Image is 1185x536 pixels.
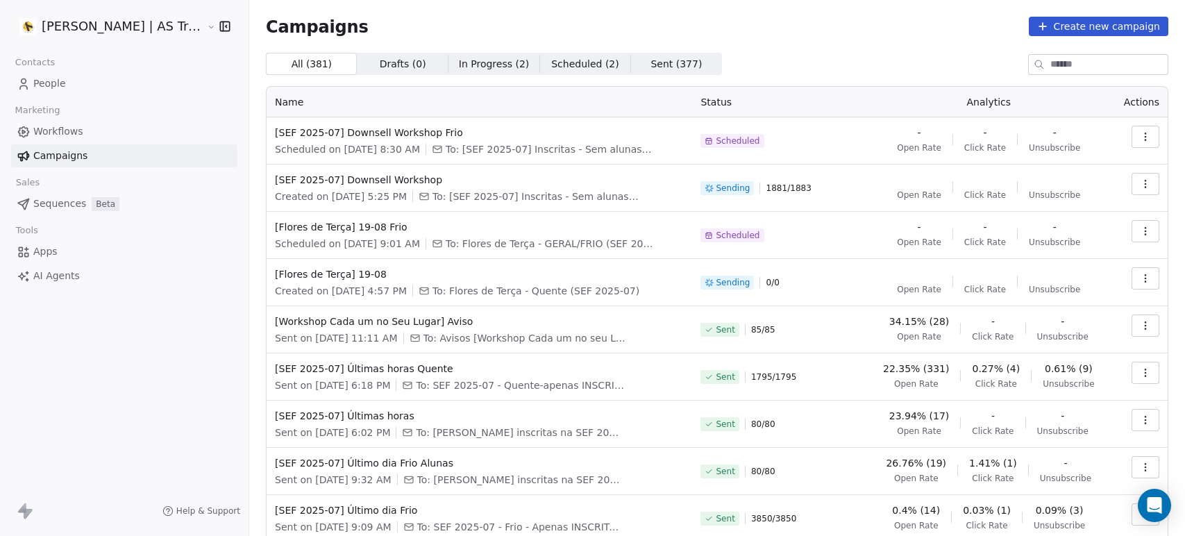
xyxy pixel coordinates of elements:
[894,473,939,484] span: Open Rate
[972,331,1014,342] span: Click Rate
[417,520,625,534] span: To: SEF 2025-07 - Frio - Apenas INSCRITAS SEM ALUNAS
[1061,409,1064,423] span: -
[11,144,237,167] a: Campaigns
[275,503,684,517] span: [SEF 2025-07] Último dia Frio
[991,409,995,423] span: -
[917,126,921,140] span: -
[886,456,946,470] span: 26.76% (19)
[33,269,80,283] span: AI Agents
[551,57,619,72] span: Scheduled ( 2 )
[716,135,759,146] span: Scheduled
[964,190,1006,201] span: Click Rate
[17,15,197,38] button: [PERSON_NAME] | AS Treinamentos
[1061,315,1064,328] span: -
[266,17,369,36] span: Campaigns
[33,196,86,211] span: Sequences
[716,466,734,477] span: Sent
[889,409,950,423] span: 23.94% (17)
[1037,331,1089,342] span: Unsubscribe
[416,426,624,439] span: To: Alunas inscritas na SEF 2025-07
[33,124,83,139] span: Workflows
[275,173,684,187] span: [SEF 2025-07] Downsell Workshop
[751,466,775,477] span: 80 / 80
[897,284,941,295] span: Open Rate
[275,378,390,392] span: Sent on [DATE] 6:18 PM
[964,142,1006,153] span: Click Rate
[1064,456,1067,470] span: -
[889,315,950,328] span: 34.15% (28)
[423,331,632,345] span: To: Avisos [Workshop Cada um no seu Lugar] INSCRITAS
[275,520,392,534] span: Sent on [DATE] 9:09 AM
[11,240,237,263] a: Apps
[275,237,420,251] span: Scheduled on [DATE] 9:01 AM
[33,149,87,163] span: Campaigns
[275,142,420,156] span: Scheduled on [DATE] 8:30 AM
[897,237,941,248] span: Open Rate
[380,57,426,72] span: Drafts ( 0 )
[964,284,1006,295] span: Click Rate
[275,190,407,203] span: Created on [DATE] 5:25 PM
[33,76,66,91] span: People
[459,57,530,72] span: In Progress ( 2 )
[275,220,684,234] span: [Flores de Terça] 19-08 Frio
[1053,126,1057,140] span: -
[650,57,702,72] span: Sent ( 377 )
[716,183,750,194] span: Sending
[11,265,237,287] a: AI Agents
[892,503,940,517] span: 0.4% (14)
[275,126,684,140] span: [SEF 2025-07] Downsell Workshop Frio
[972,426,1014,437] span: Click Rate
[751,513,796,524] span: 3850 / 3850
[275,331,397,345] span: Sent on [DATE] 11:11 AM
[9,52,61,73] span: Contacts
[275,362,684,376] span: [SEF 2025-07] Últimas horas Quente
[42,17,203,35] span: [PERSON_NAME] | AS Treinamentos
[964,237,1006,248] span: Click Rate
[716,513,734,524] span: Sent
[969,456,1017,470] span: 1.41% (1)
[1045,362,1093,376] span: 0.61% (9)
[10,172,46,193] span: Sales
[917,220,921,234] span: -
[766,183,811,194] span: 1881 / 1883
[11,192,237,215] a: SequencesBeta
[1036,503,1084,517] span: 0.09% (3)
[446,142,654,156] span: To: [SEF 2025-07] Inscritas - Sem alunas do JS FRIO
[1034,520,1085,531] span: Unsubscribe
[716,324,734,335] span: Sent
[1043,378,1094,390] span: Unsubscribe
[1029,142,1080,153] span: Unsubscribe
[275,409,684,423] span: [SEF 2025-07] Últimas horas
[716,230,759,241] span: Scheduled
[972,473,1014,484] span: Click Rate
[751,419,775,430] span: 80 / 80
[975,378,1017,390] span: Click Rate
[1138,489,1171,522] div: Open Intercom Messenger
[692,87,866,117] th: Status
[766,277,779,288] span: 0 / 0
[983,220,986,234] span: -
[267,87,692,117] th: Name
[417,473,625,487] span: To: Alunas inscritas na SEF 2025-07
[275,315,684,328] span: [Workshop Cada um no Seu Lugar] Aviso
[1040,473,1091,484] span: Unsubscribe
[10,220,44,241] span: Tools
[883,362,949,376] span: 22.35% (331)
[446,237,654,251] span: To: Flores de Terça - GERAL/FRIO (SEF 2025-07)
[1029,237,1080,248] span: Unsubscribe
[162,505,240,517] a: Help & Support
[1029,190,1080,201] span: Unsubscribe
[966,520,1007,531] span: Click Rate
[416,378,624,392] span: To: SEF 2025-07 - Quente-apenas INSCRITAS SEM ALUNAS
[897,190,941,201] span: Open Rate
[897,331,941,342] span: Open Rate
[894,378,939,390] span: Open Rate
[432,284,639,298] span: To: Flores de Terça - Quente (SEF 2025-07)
[1029,17,1168,36] button: Create new campaign
[897,142,941,153] span: Open Rate
[275,267,684,281] span: [Flores de Terça] 19-08
[1053,220,1057,234] span: -
[751,324,775,335] span: 85 / 85
[991,315,995,328] span: -
[11,72,237,95] a: People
